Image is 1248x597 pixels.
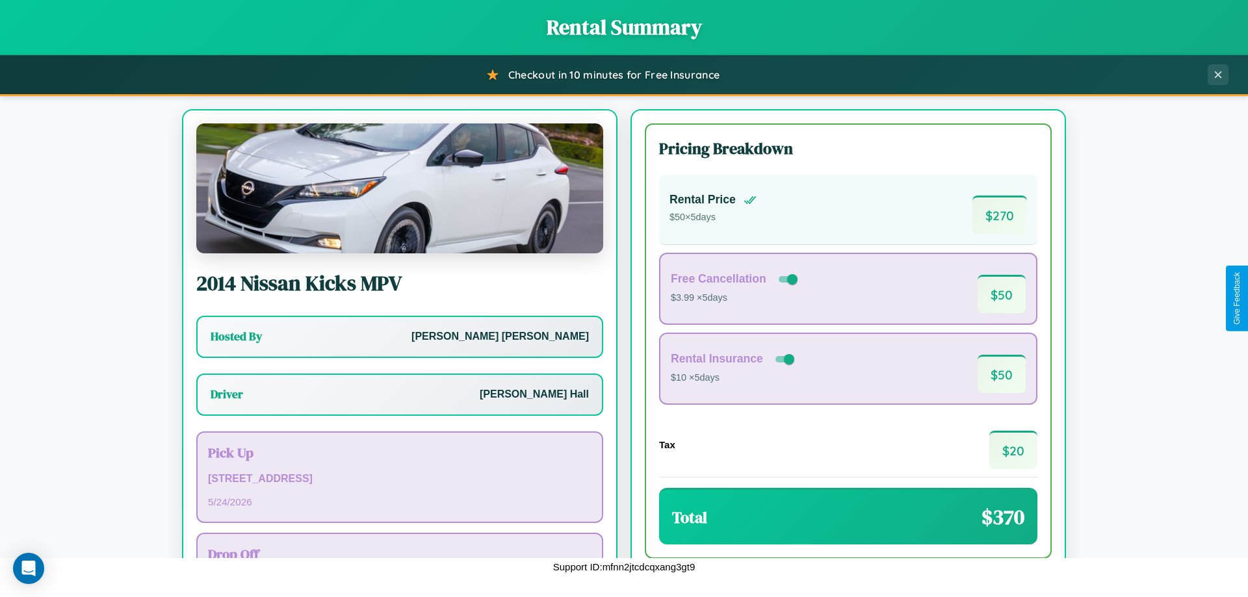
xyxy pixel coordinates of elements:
p: $10 × 5 days [671,370,797,387]
span: $ 50 [978,355,1026,393]
h3: Hosted By [211,329,262,344]
h3: Pick Up [208,443,591,462]
h3: Driver [211,387,243,402]
p: $3.99 × 5 days [671,290,800,307]
div: Give Feedback [1232,272,1241,325]
p: 5 / 24 / 2026 [208,493,591,511]
span: $ 50 [978,275,1026,313]
span: $ 370 [981,503,1024,531]
p: [PERSON_NAME] [PERSON_NAME] [411,327,589,346]
p: $ 50 × 5 days [669,209,757,226]
h1: Rental Summary [13,13,1235,42]
h3: Drop Off [208,544,591,563]
h2: 2014 Nissan Kicks MPV [196,269,603,298]
h4: Rental Insurance [671,352,763,366]
span: $ 20 [989,431,1037,469]
img: Nissan Kicks MPV [196,123,603,253]
p: [PERSON_NAME] Hall [480,385,589,404]
h4: Rental Price [669,193,736,207]
p: Support ID: mfnn2jtcdcqxang3gt9 [553,558,695,576]
h3: Pricing Breakdown [659,138,1037,159]
span: $ 270 [972,196,1027,234]
div: Open Intercom Messenger [13,553,44,584]
h4: Tax [659,439,675,450]
p: [STREET_ADDRESS] [208,470,591,489]
h4: Free Cancellation [671,272,766,286]
h3: Total [672,507,707,528]
span: Checkout in 10 minutes for Free Insurance [508,68,720,81]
